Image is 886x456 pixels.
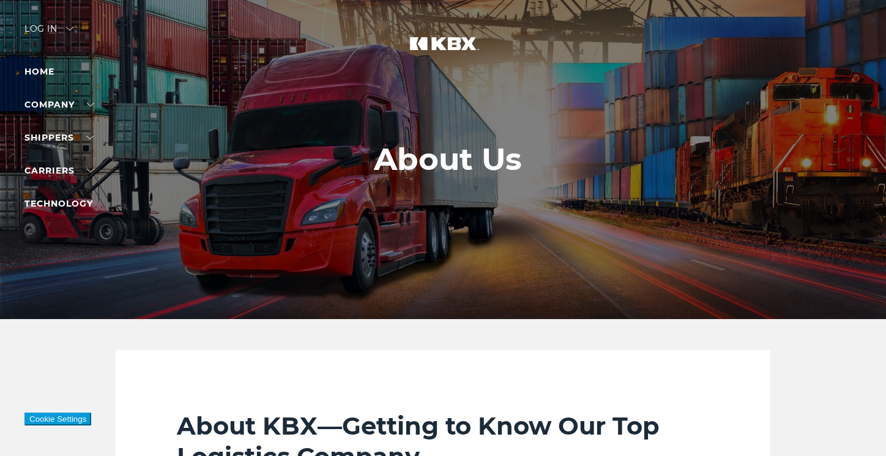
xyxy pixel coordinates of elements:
button: Cookie Settings [24,413,91,425]
img: kbx logo [397,24,489,78]
h1: About Us [374,142,522,177]
a: Technology [24,198,93,209]
a: Home [24,66,54,77]
div: Log in [24,24,73,42]
img: arrow [66,27,73,31]
a: SHIPPERS [24,132,94,143]
a: Carriers [24,165,94,176]
a: Company [24,99,94,110]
